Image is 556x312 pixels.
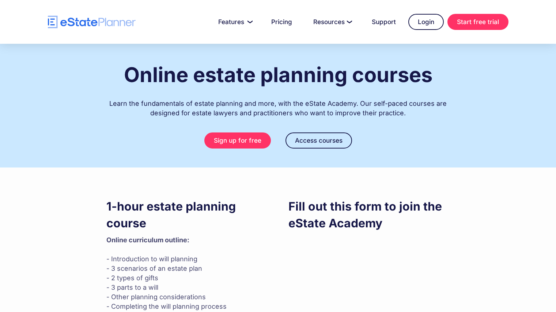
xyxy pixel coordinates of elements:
h1: Online estate planning courses [124,63,432,86]
a: Resources [305,15,359,29]
h3: Fill out this form to join the eState Academy [288,198,450,232]
a: Login [408,14,444,30]
strong: Online curriculum outline: ‍ [106,236,189,244]
h3: 1-hour estate planning course [106,198,268,232]
a: Pricing [262,15,301,29]
a: Features [209,15,259,29]
div: Learn the fundamentals of estate planning and more, with the eState Academy. Our self-paced cours... [106,92,450,118]
a: Start free trial [447,14,508,30]
a: Access courses [285,132,352,149]
a: Sign up for free [204,132,271,149]
p: - Introduction to will planning - 3 scenarios of an estate plan - 2 types of gifts - 3 parts to a... [106,235,268,311]
a: Support [363,15,405,29]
